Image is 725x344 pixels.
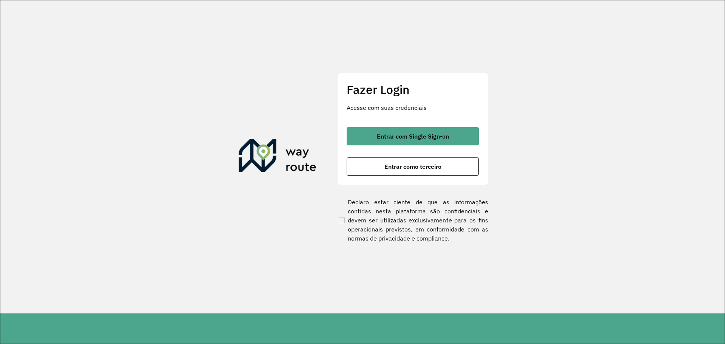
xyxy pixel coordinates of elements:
button: button [347,157,479,176]
p: Acesse com suas credenciais [347,103,479,112]
span: Entrar com Single Sign-on [377,133,449,139]
span: Entrar como terceiro [384,164,441,170]
button: button [347,127,479,145]
label: Declaro estar ciente de que as informações contidas nesta plataforma são confidenciais e devem se... [337,197,488,243]
img: Roteirizador AmbevTech [239,139,316,175]
h2: Fazer Login [347,82,479,97]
